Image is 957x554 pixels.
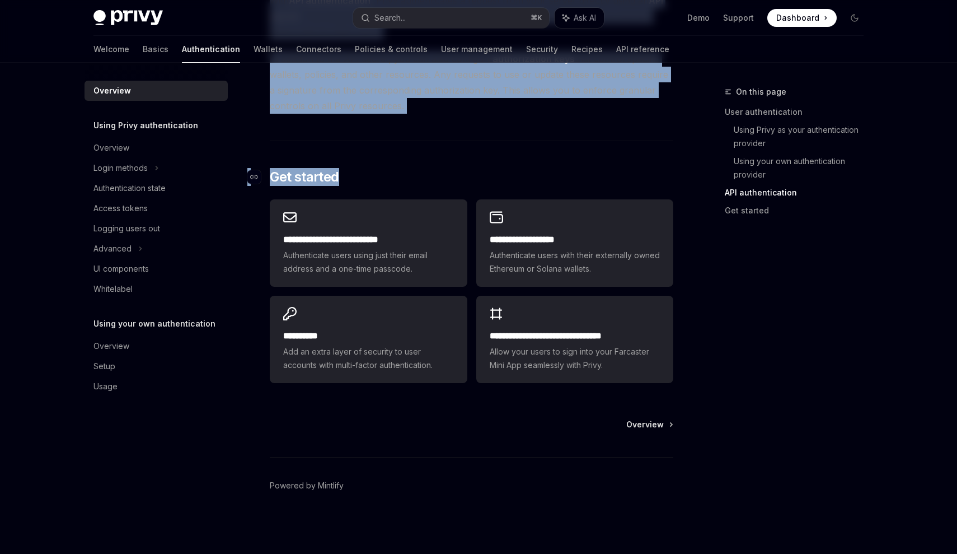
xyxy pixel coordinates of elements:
[846,9,864,27] button: Toggle dark mode
[93,222,160,235] div: Logging users out
[574,12,596,24] span: Ask AI
[93,161,148,175] div: Login methods
[93,10,163,26] img: dark logo
[571,36,603,63] a: Recipes
[93,181,166,195] div: Authentication state
[355,36,428,63] a: Policies & controls
[725,184,872,202] a: API authentication
[270,480,344,491] a: Powered by Mintlify
[490,345,660,372] span: Allow your users to sign into your Farcaster Mini App seamlessly with Privy.
[296,36,341,63] a: Connectors
[353,8,549,28] button: Search...⌘K
[490,249,660,276] span: Authenticate users with their externally owned Ethereum or Solana wallets.
[283,345,453,372] span: Add an extra layer of security to user accounts with multi-factor authentication.
[723,12,754,24] a: Support
[93,141,129,155] div: Overview
[767,9,837,27] a: Dashboard
[93,202,148,215] div: Access tokens
[85,178,228,198] a: Authentication state
[93,282,133,296] div: Whitelabel
[725,202,872,220] a: Get started
[374,11,406,25] div: Search...
[93,36,129,63] a: Welcome
[93,242,132,255] div: Advanced
[725,103,872,121] a: User authentication
[616,36,669,63] a: API reference
[626,419,672,430] a: Overview
[85,138,228,158] a: Overview
[441,36,513,63] a: User management
[93,317,215,330] h5: Using your own authentication
[270,168,339,186] span: Get started
[85,259,228,279] a: UI components
[270,51,673,114] span: In addition to the API secret, you can also configure that control specific wallets, policies, an...
[283,249,453,276] span: Authenticate users using just their email address and a one-time passcode.
[93,262,149,276] div: UI components
[531,13,542,22] span: ⌘ K
[85,356,228,376] a: Setup
[734,152,872,184] a: Using your own authentication provider
[687,12,710,24] a: Demo
[93,380,118,393] div: Usage
[555,8,604,28] button: Ask AI
[182,36,240,63] a: Authentication
[85,279,228,299] a: Whitelabel
[93,84,131,97] div: Overview
[85,336,228,356] a: Overview
[734,121,872,152] a: Using Privy as your authentication provider
[476,199,673,287] a: **** **** **** ****Authenticate users with their externally owned Ethereum or Solana wallets.
[247,168,270,186] a: Navigate to header
[254,36,283,63] a: Wallets
[776,12,819,24] span: Dashboard
[85,218,228,239] a: Logging users out
[143,36,168,63] a: Basics
[626,419,664,430] span: Overview
[736,85,786,99] span: On this page
[93,360,115,373] div: Setup
[85,198,228,218] a: Access tokens
[526,36,558,63] a: Security
[270,296,467,383] a: **** *****Add an extra layer of security to user accounts with multi-factor authentication.
[85,376,228,397] a: Usage
[93,339,129,353] div: Overview
[85,81,228,101] a: Overview
[93,119,198,132] h5: Using Privy authentication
